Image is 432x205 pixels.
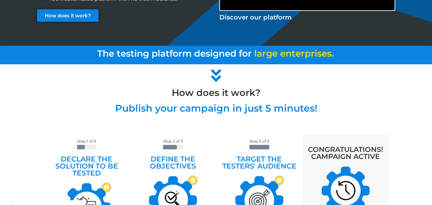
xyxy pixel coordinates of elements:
[47,156,127,177] h2: Declare the solution to be tested
[34,88,398,97] h2: How does it work?
[97,48,252,59] span: The testing platform designed for
[37,9,98,22] a: How does it work?
[34,104,398,113] h2: Publish your campaign in just 5 minutes!
[77,139,96,144] span: Step 1 of 3
[133,156,213,170] h2: Define the objectives
[249,139,269,144] span: Step 3 of 3
[219,12,395,22] p: Discover our platform
[308,146,383,160] h2: CONGRATULATIONS! CAMPAIGN ACTIVE
[219,156,299,170] h2: Target the testers' audience
[45,13,91,18] span: How does it work?
[163,139,183,144] span: Step 2 of 3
